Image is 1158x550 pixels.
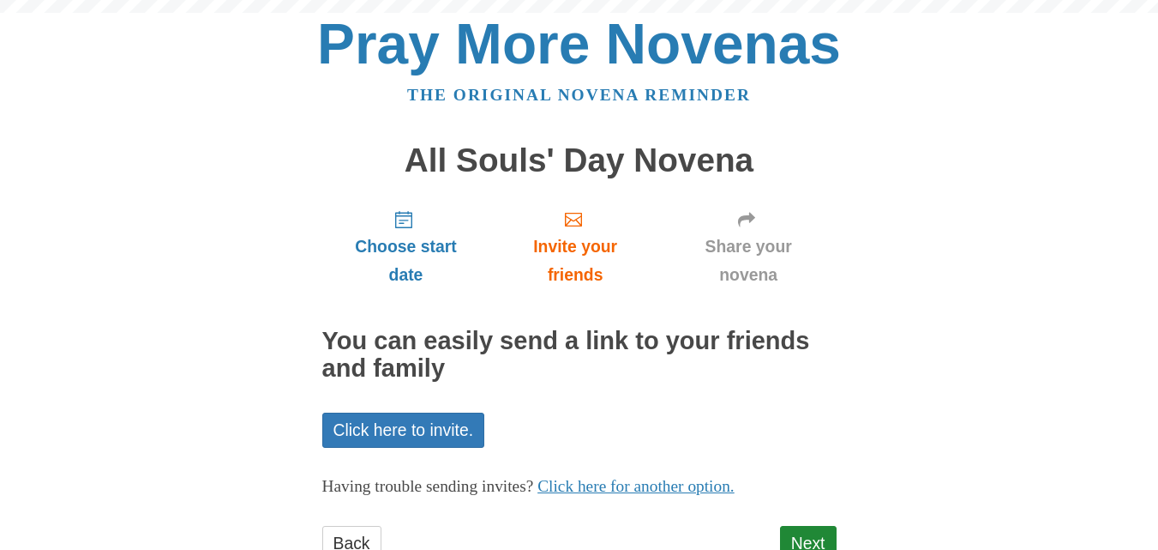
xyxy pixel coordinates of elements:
a: Invite your friends [489,196,660,298]
a: Choose start date [322,196,490,298]
h2: You can easily send a link to your friends and family [322,328,837,383]
span: Invite your friends [507,233,643,289]
a: Pray More Novenas [317,12,841,76]
span: Choose start date [339,233,473,289]
a: Click here for another option. [537,477,735,495]
a: Click here to invite. [322,413,485,448]
a: Share your novena [661,196,837,298]
span: Share your novena [678,233,819,289]
span: Having trouble sending invites? [322,477,534,495]
h1: All Souls' Day Novena [322,142,837,179]
a: The original novena reminder [407,86,751,104]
